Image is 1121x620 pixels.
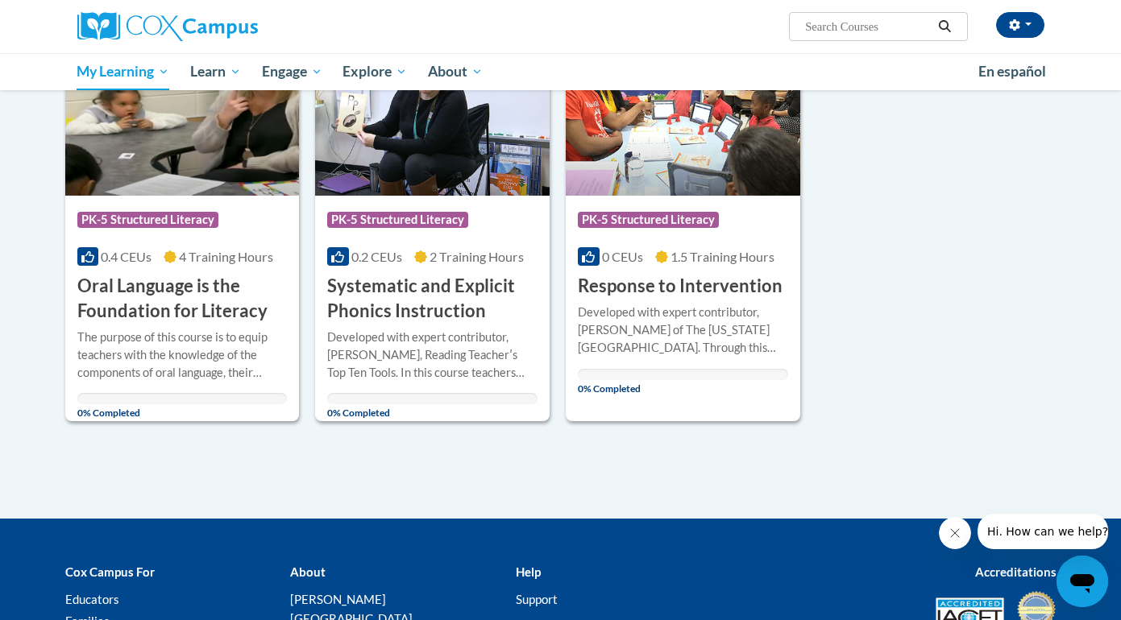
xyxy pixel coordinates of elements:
[332,53,417,90] a: Explore
[978,514,1108,549] iframe: Message from company
[430,249,524,264] span: 2 Training Hours
[67,53,181,90] a: My Learning
[996,12,1044,38] button: Account Settings
[975,564,1057,579] b: Accreditations
[578,212,719,228] span: PK-5 Structured Literacy
[417,53,493,90] a: About
[315,31,550,421] a: Course LogoPK-5 Structured Literacy0.2 CEUs2 Training Hours Systematic and Explicit Phonics Instr...
[602,249,643,264] span: 0 CEUs
[978,63,1046,80] span: En español
[578,274,783,299] h3: Response to Intervention
[516,592,558,606] a: Support
[77,12,384,41] a: Cox Campus
[251,53,333,90] a: Engage
[327,329,538,382] div: Developed with expert contributor, [PERSON_NAME], Reading Teacherʹs Top Ten Tools. In this course...
[428,62,483,81] span: About
[939,517,971,549] iframe: Close message
[65,31,300,196] img: Course Logo
[315,31,550,196] img: Course Logo
[77,329,288,382] div: The purpose of this course is to equip teachers with the knowledge of the components of oral lang...
[77,12,258,41] img: Cox Campus
[1057,556,1108,607] iframe: Button to launch messaging window
[578,304,788,357] div: Developed with expert contributor, [PERSON_NAME] of The [US_STATE][GEOGRAPHIC_DATA]. Through this...
[65,592,119,606] a: Educators
[53,53,1069,90] div: Main menu
[516,564,541,579] b: Help
[65,564,155,579] b: Cox Campus For
[65,31,300,421] a: Course LogoPK-5 Structured Literacy0.4 CEUs4 Training Hours Oral Language is the Foundation for L...
[327,212,468,228] span: PK-5 Structured Literacy
[566,31,800,196] img: Course Logo
[327,274,538,324] h3: Systematic and Explicit Phonics Instruction
[190,62,241,81] span: Learn
[566,31,800,421] a: Course LogoPK-5 Structured Literacy0 CEUs1.5 Training Hours Response to InterventionDeveloped wit...
[290,564,326,579] b: About
[932,17,957,36] button: Search
[180,53,251,90] a: Learn
[968,55,1057,89] a: En español
[343,62,407,81] span: Explore
[179,249,273,264] span: 4 Training Hours
[803,17,932,36] input: Search Courses
[77,274,288,324] h3: Oral Language is the Foundation for Literacy
[262,62,322,81] span: Engage
[77,212,218,228] span: PK-5 Structured Literacy
[101,249,152,264] span: 0.4 CEUs
[351,249,402,264] span: 0.2 CEUs
[671,249,774,264] span: 1.5 Training Hours
[77,62,169,81] span: My Learning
